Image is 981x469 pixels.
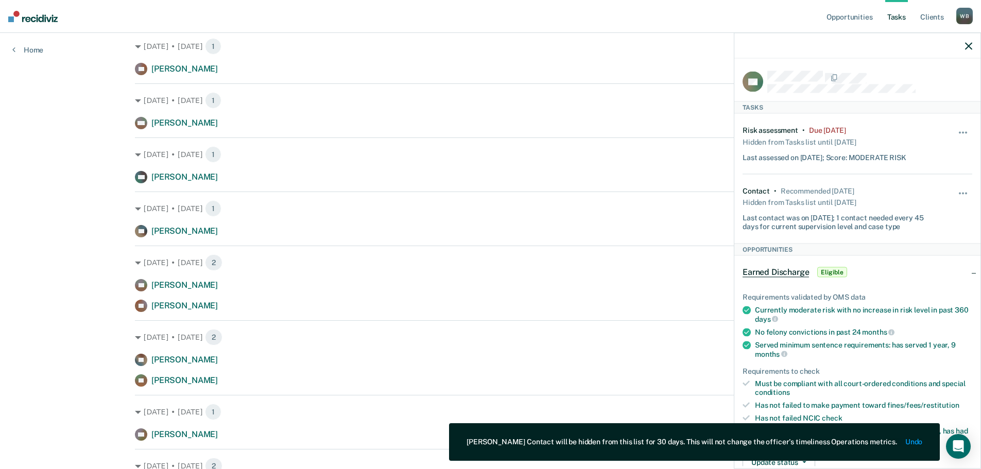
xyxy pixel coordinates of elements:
[205,404,221,420] span: 1
[755,315,778,323] span: days
[205,329,222,345] span: 2
[8,11,58,22] img: Recidiviz
[205,200,221,217] span: 1
[151,226,218,236] span: [PERSON_NAME]
[905,438,922,446] button: Undo
[467,438,897,446] div: [PERSON_NAME] Contact will be hidden from this list for 30 days. This will not change the officer...
[743,186,770,195] div: Contact
[205,146,221,163] span: 1
[755,341,972,358] div: Served minimum sentence requirements: has served 1 year, 9
[135,329,846,345] div: [DATE] • [DATE]
[743,195,856,210] div: Hidden from Tasks list until [DATE]
[755,306,972,323] div: Currently moderate risk with no increase in risk level in past 360
[734,243,980,255] div: Opportunities
[755,413,972,422] div: Has not failed NCIC
[151,172,218,182] span: [PERSON_NAME]
[809,126,846,134] div: Due 8 months ago
[135,254,846,271] div: [DATE] • [DATE]
[135,38,846,55] div: [DATE] • [DATE]
[743,134,856,149] div: Hidden from Tasks list until [DATE]
[755,388,790,396] span: conditions
[755,379,972,397] div: Must be compliant with all court-ordered conditions and special
[822,413,842,422] span: check
[887,401,959,409] span: fines/fees/restitution
[743,293,972,302] div: Requirements validated by OMS data
[817,267,847,277] span: Eligible
[151,355,218,364] span: [PERSON_NAME]
[151,64,218,74] span: [PERSON_NAME]
[205,254,222,271] span: 2
[743,149,906,162] div: Last assessed on [DATE]; Score: MODERATE RISK
[743,210,934,231] div: Last contact was on [DATE]; 1 contact needed every 45 days for current supervision level and case...
[774,186,777,195] div: •
[802,126,805,134] div: •
[743,367,972,375] div: Requirements to check
[862,328,894,336] span: months
[205,38,221,55] span: 1
[734,101,980,113] div: Tasks
[956,8,973,24] div: W B
[946,434,971,459] div: Open Intercom Messenger
[151,429,218,439] span: [PERSON_NAME]
[12,45,43,55] a: Home
[135,92,846,109] div: [DATE] • [DATE]
[135,404,846,420] div: [DATE] • [DATE]
[205,92,221,109] span: 1
[755,327,972,337] div: No felony convictions in past 24
[151,301,218,310] span: [PERSON_NAME]
[755,350,787,358] span: months
[755,401,972,409] div: Has not failed to make payment toward
[151,280,218,290] span: [PERSON_NAME]
[734,256,980,289] div: Earned DischargeEligible
[781,186,854,195] div: Recommended 2 months ago
[151,118,218,128] span: [PERSON_NAME]
[743,126,798,134] div: Risk assessment
[135,200,846,217] div: [DATE] • [DATE]
[135,146,846,163] div: [DATE] • [DATE]
[743,267,809,277] span: Earned Discharge
[151,375,218,385] span: [PERSON_NAME]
